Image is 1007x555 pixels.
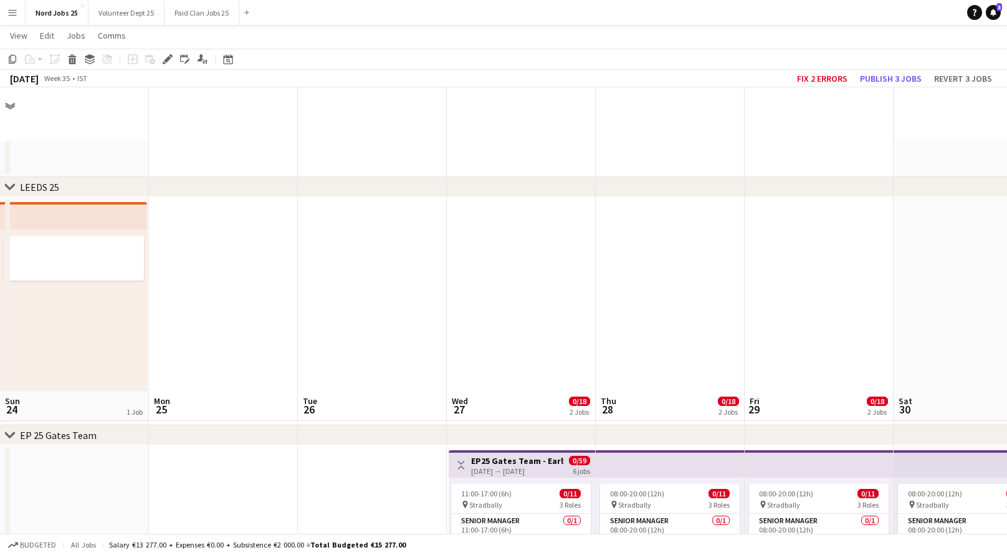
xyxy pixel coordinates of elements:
span: Stradbally [618,500,651,509]
a: View [5,27,32,44]
div: 2 Jobs [570,407,589,417]
a: 3 [986,5,1001,20]
span: View [10,30,27,41]
span: 11:00-17:00 (6h) [461,489,512,498]
span: Stradbally [767,500,800,509]
span: 08:00-20:00 (12h) [759,489,813,498]
span: Wed [452,395,468,407]
span: 27 [450,402,468,417]
button: Budgeted [6,538,58,552]
a: Jobs [62,27,90,44]
span: 29 [748,402,760,417]
span: 3 Roles [560,500,581,509]
span: Week 35 [41,74,72,83]
span: Budgeted [20,541,56,549]
span: 26 [301,402,317,417]
span: 30 [897,402,912,417]
span: 0/18 [569,397,590,406]
div: IST [77,74,87,83]
span: 3 Roles [709,500,730,509]
span: All jobs [69,540,98,549]
div: 6 jobs [573,465,590,476]
span: 3 Roles [857,500,879,509]
span: 08:00-20:00 (12h) [610,489,664,498]
span: 0/11 [709,489,730,498]
span: 0/11 [560,489,581,498]
span: Sat [899,395,912,407]
button: Nord Jobs 25 [26,1,88,25]
span: 25 [152,402,170,417]
span: 0/18 [867,397,888,406]
button: Paid Clan Jobs 25 [165,1,239,25]
span: Fri [750,395,760,407]
span: 3 [996,3,1002,11]
a: Comms [93,27,131,44]
div: 1 Job [126,407,143,417]
span: 24 [3,402,20,417]
span: 28 [599,402,616,417]
span: Edit [40,30,54,41]
div: LEEDS 25 [20,181,59,193]
div: [DATE] [10,72,39,85]
span: Sun [5,395,20,407]
span: 0/59 [569,456,590,465]
button: Volunteer Dept 25 [88,1,165,25]
button: Fix 2 errors [792,70,852,87]
button: Revert 3 jobs [929,70,997,87]
span: 0/18 [718,397,739,406]
div: 2 Jobs [867,407,887,417]
span: Thu [601,395,616,407]
div: Salary €13 277.00 + Expenses €0.00 + Subsistence €2 000.00 = [109,540,406,549]
span: Mon [154,395,170,407]
h3: EP25 Gates Team - Early [471,455,564,466]
span: Comms [98,30,126,41]
div: EP 25 Gates Team [20,429,97,442]
span: Jobs [67,30,85,41]
span: Stradbally [916,500,949,509]
span: 08:00-20:00 (12h) [908,489,962,498]
a: Edit [35,27,59,44]
span: Tue [303,395,317,407]
div: 2 Jobs [718,407,738,417]
span: Total Budgeted €15 277.00 [310,540,406,549]
div: [DATE] → [DATE] [471,466,564,476]
span: Stradbally [469,500,502,509]
span: 0/11 [857,489,879,498]
button: Publish 3 jobs [855,70,927,87]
